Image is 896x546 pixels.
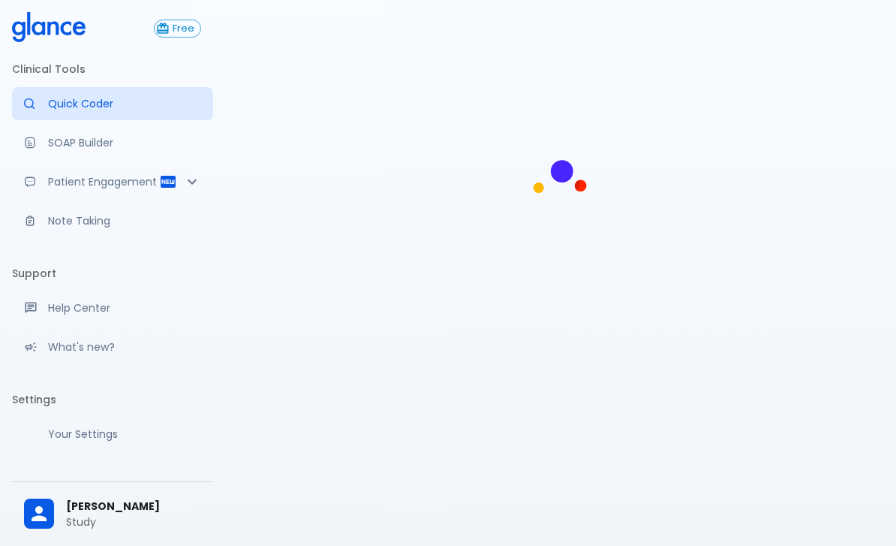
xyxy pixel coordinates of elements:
span: [PERSON_NAME] [66,499,201,514]
p: Note Taking [48,213,201,228]
p: Your Settings [48,427,201,442]
a: Docugen: Compose a clinical documentation in seconds [12,126,213,159]
button: Free [154,20,201,38]
p: Help Center [48,300,201,315]
div: Patient Reports & Referrals [12,165,213,198]
p: Quick Coder [48,96,201,111]
div: Recent updates and feature releases [12,330,213,363]
a: Click to view or change your subscription [154,20,213,38]
li: Settings [12,382,213,418]
li: Support [12,255,213,291]
a: Moramiz: Find ICD10AM codes instantly [12,87,213,120]
li: Clinical Tools [12,51,213,87]
div: [PERSON_NAME]Study [12,488,213,540]
a: Get help from our support team [12,291,213,324]
p: Study [66,514,201,529]
a: Advanced note-taking [12,204,213,237]
a: Manage your settings [12,418,213,451]
p: What's new? [48,339,201,354]
p: SOAP Builder [48,135,201,150]
span: Free [167,23,200,35]
p: Patient Engagement [48,174,159,189]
